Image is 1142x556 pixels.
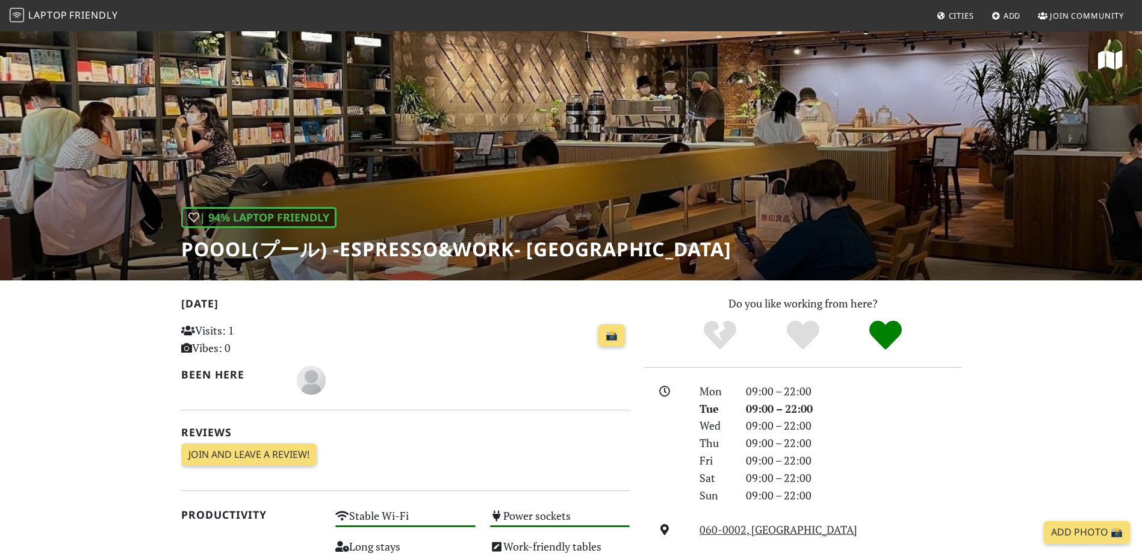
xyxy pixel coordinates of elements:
[181,426,630,439] h2: Reviews
[297,372,326,386] span: Mr Kawa
[181,207,337,228] div: | 94% Laptop Friendly
[739,417,969,434] div: 09:00 – 22:00
[10,8,24,22] img: LaptopFriendly
[739,383,969,400] div: 09:00 – 22:00
[181,238,731,261] h1: poool(プール) -Espresso&Work- [GEOGRAPHIC_DATA]
[483,506,638,537] div: Power sockets
[181,508,321,521] h2: Productivity
[598,324,625,347] a: 📸
[1044,521,1130,544] a: Add Photo 📸
[692,469,738,487] div: Sat
[181,443,317,466] a: Join and leave a review!
[181,297,630,315] h2: [DATE]
[181,368,283,381] h2: Been here
[987,5,1026,26] a: Add
[328,506,483,537] div: Stable Wi-Fi
[69,8,117,22] span: Friendly
[645,295,961,312] p: Do you like working from here?
[932,5,979,26] a: Cities
[678,319,762,352] div: No
[692,434,738,452] div: Thu
[844,319,927,352] div: Definitely!
[700,522,857,537] a: 060-0002, [GEOGRAPHIC_DATA]
[949,10,974,21] span: Cities
[739,400,969,418] div: 09:00 – 22:00
[1004,10,1021,21] span: Add
[1033,5,1129,26] a: Join Community
[692,452,738,469] div: Fri
[762,319,845,352] div: Yes
[181,322,321,357] p: Visits: 1 Vibes: 0
[28,8,67,22] span: Laptop
[739,452,969,469] div: 09:00 – 22:00
[692,400,738,418] div: Tue
[297,366,326,395] img: blank-535327c66bd565773addf3077783bbfce4b00ec00e9fd257753287c682c7fa38.png
[692,417,738,434] div: Wed
[692,487,738,504] div: Sun
[739,469,969,487] div: 09:00 – 22:00
[739,434,969,452] div: 09:00 – 22:00
[692,383,738,400] div: Mon
[739,487,969,504] div: 09:00 – 22:00
[10,5,118,26] a: LaptopFriendly LaptopFriendly
[1050,10,1124,21] span: Join Community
